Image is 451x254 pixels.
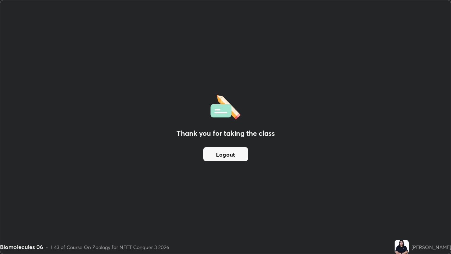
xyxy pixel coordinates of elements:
div: • [46,243,48,251]
img: 34b1a84fc98c431cacd8836922283a2e.jpg [395,240,409,254]
button: Logout [203,147,248,161]
img: offlineFeedback.1438e8b3.svg [210,93,241,120]
div: L43 of Course On Zoology for NEET Conquer 3 2026 [51,243,169,251]
h2: Thank you for taking the class [177,128,275,139]
div: [PERSON_NAME] [412,243,451,251]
